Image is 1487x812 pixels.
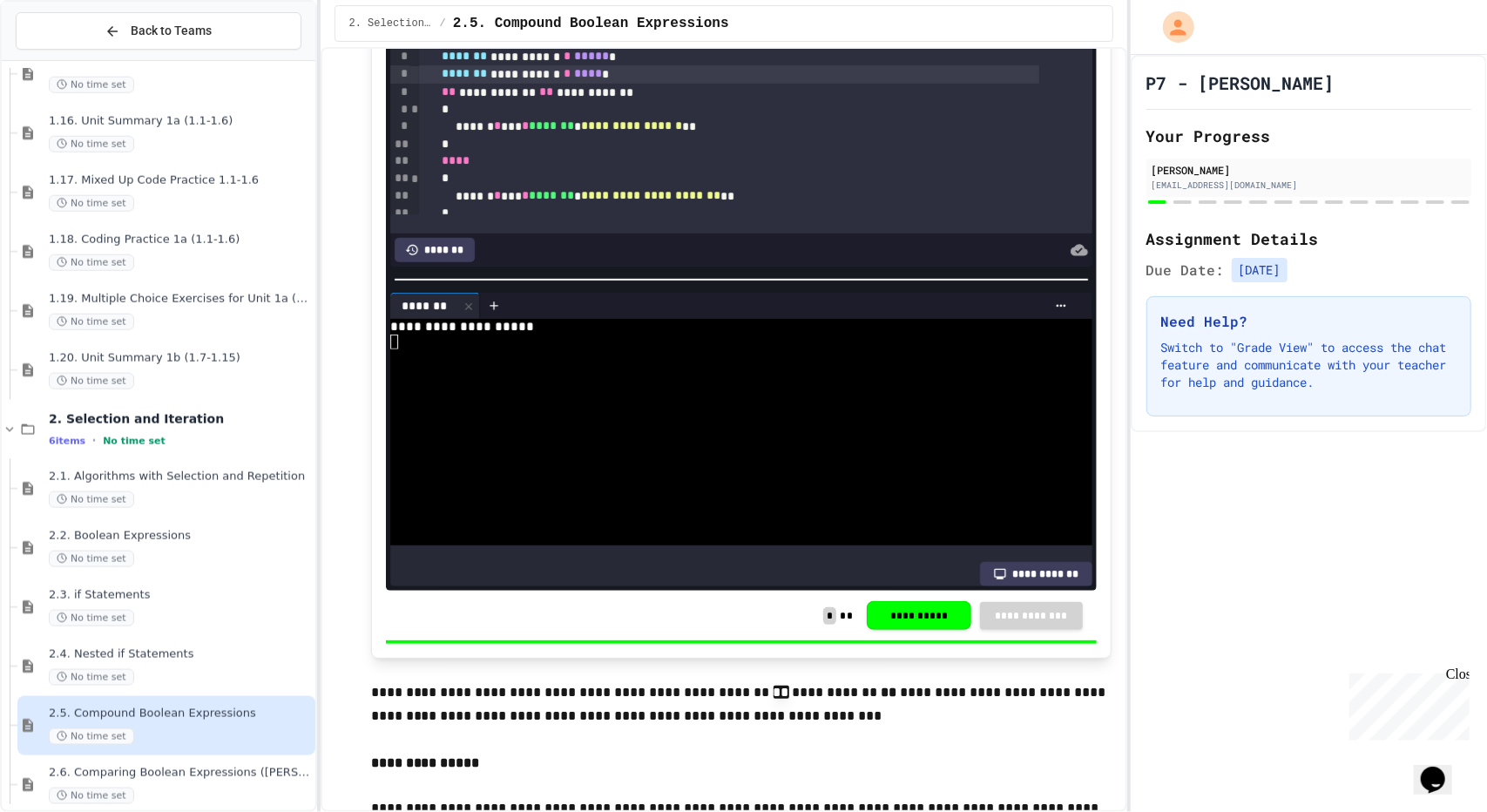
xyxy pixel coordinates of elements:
h3: Need Help? [1161,311,1457,332]
span: No time set [49,551,134,567]
div: My Account [1145,7,1199,47]
span: 2.5. Compound Boolean Expressions [453,13,729,34]
span: No time set [49,491,134,508]
span: 1.19. Multiple Choice Exercises for Unit 1a (1.1-1.6) [49,292,312,307]
span: 1.17. Mixed Up Code Practice 1.1-1.6 [49,173,312,188]
div: [EMAIL_ADDRESS][DOMAIN_NAME] [1152,179,1466,192]
span: No time set [103,436,166,447]
div: Chat with us now!Close [7,7,120,111]
span: No time set [49,373,134,389]
span: No time set [49,254,134,271]
span: No time set [49,788,134,804]
span: No time set [49,195,134,212]
span: No time set [49,136,134,152]
iframe: chat widget [1342,667,1470,741]
span: No time set [49,728,134,745]
h1: P7 - [PERSON_NAME] [1146,71,1335,95]
span: Back to Teams [131,22,212,40]
span: No time set [49,314,134,330]
span: No time set [49,669,134,686]
span: 6 items [49,436,85,447]
span: Due Date: [1146,260,1225,281]
span: [DATE] [1232,258,1288,282]
span: 1.20. Unit Summary 1b (1.7-1.15) [49,351,312,366]
span: / [440,17,446,30]
span: 2. Selection and Iteration [49,411,312,427]
span: 2.3. if Statements [49,588,312,603]
span: 2.4. Nested if Statements [49,647,312,662]
span: 1.18. Coding Practice 1a (1.1-1.6) [49,233,312,247]
span: 2.5. Compound Boolean Expressions [49,707,312,721]
span: 2.2. Boolean Expressions [49,529,312,544]
span: 1.16. Unit Summary 1a (1.1-1.6) [49,114,312,129]
span: 2. Selection and Iteration [349,17,433,30]
span: No time set [49,77,134,93]
span: No time set [49,610,134,626]
span: 2.1. Algorithms with Selection and Repetition [49,470,312,484]
span: • [92,434,96,448]
h2: Your Progress [1146,124,1471,148]
span: 2.6. Comparing Boolean Expressions ([PERSON_NAME] Laws) [49,766,312,781]
div: [PERSON_NAME] [1152,162,1466,178]
iframe: chat widget [1414,742,1470,795]
h2: Assignment Details [1146,227,1471,251]
p: Switch to "Grade View" to access the chat feature and communicate with your teacher for help and ... [1161,339,1457,391]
